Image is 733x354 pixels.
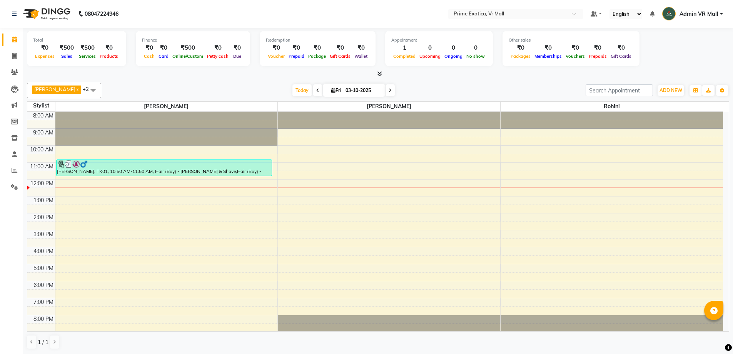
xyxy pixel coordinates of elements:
div: Total [33,37,120,44]
div: 8:00 PM [32,315,55,323]
div: ₹500 [57,44,77,52]
span: Package [306,54,328,59]
span: Rohini [501,102,723,111]
span: Completed [391,54,417,59]
span: Prepaids [587,54,609,59]
div: ₹0 [609,44,633,52]
div: ₹0 [328,44,352,52]
img: Admin VR Mall [662,7,676,20]
div: 1 [391,44,417,52]
span: +2 [83,86,95,92]
div: 3:00 PM [32,230,55,238]
div: ₹0 [230,44,244,52]
span: No show [464,54,487,59]
span: Packages [509,54,533,59]
span: [PERSON_NAME] [55,102,278,111]
div: ₹0 [142,44,157,52]
span: [PERSON_NAME] [34,86,75,92]
span: Prepaid [287,54,306,59]
span: Vouchers [564,54,587,59]
div: Other sales [509,37,633,44]
span: Wallet [352,54,369,59]
span: Products [98,54,120,59]
span: [PERSON_NAME] [278,102,500,111]
span: ADD NEW [660,87,682,93]
span: Voucher [266,54,287,59]
div: 7:00 PM [32,298,55,306]
div: ₹0 [157,44,170,52]
div: Finance [142,37,244,44]
div: 2:00 PM [32,213,55,221]
input: Search Appointment [586,84,653,96]
span: Sales [59,54,74,59]
img: logo [20,3,72,25]
iframe: chat widget [701,323,725,346]
span: Services [77,54,98,59]
span: Today [292,84,312,96]
div: ₹500 [77,44,98,52]
b: 08047224946 [85,3,119,25]
div: ₹0 [509,44,533,52]
a: x [75,86,79,92]
span: Petty cash [205,54,230,59]
div: 12:00 PM [29,180,55,188]
div: ₹0 [533,44,564,52]
div: 0 [442,44,464,52]
div: ₹0 [306,44,328,52]
div: ₹0 [564,44,587,52]
div: Stylist [27,102,55,110]
div: ₹0 [287,44,306,52]
span: Ongoing [442,54,464,59]
div: 8:00 AM [32,112,55,120]
div: 11:00 AM [28,163,55,171]
span: Upcoming [417,54,442,59]
div: 6:00 PM [32,281,55,289]
div: Redemption [266,37,369,44]
span: 1 / 1 [38,338,48,346]
div: 0 [417,44,442,52]
div: Appointment [391,37,487,44]
div: ₹0 [352,44,369,52]
span: Card [157,54,170,59]
div: ₹0 [33,44,57,52]
div: ₹0 [98,44,120,52]
div: 9:00 AM [32,129,55,137]
div: 5:00 PM [32,264,55,272]
div: 0 [464,44,487,52]
button: ADD NEW [658,85,684,96]
span: Due [231,54,243,59]
span: Gift Cards [609,54,633,59]
span: Memberships [533,54,564,59]
span: Expenses [33,54,57,59]
div: ₹0 [266,44,287,52]
div: 4:00 PM [32,247,55,255]
div: ₹0 [205,44,230,52]
span: Gift Cards [328,54,352,59]
div: 10:00 AM [28,146,55,154]
input: 2025-10-03 [343,85,382,96]
span: Admin VR Mall [680,10,718,18]
span: Fri [329,87,343,93]
span: Cash [142,54,157,59]
div: 1:00 PM [32,196,55,205]
div: ₹0 [587,44,609,52]
div: ₹500 [170,44,205,52]
span: Online/Custom [170,54,205,59]
div: [PERSON_NAME], TK01, 10:50 AM-11:50 AM, Hair (Boy) - [PERSON_NAME] & Shave,Hair (Boy) - Wash & Bl... [57,160,272,176]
